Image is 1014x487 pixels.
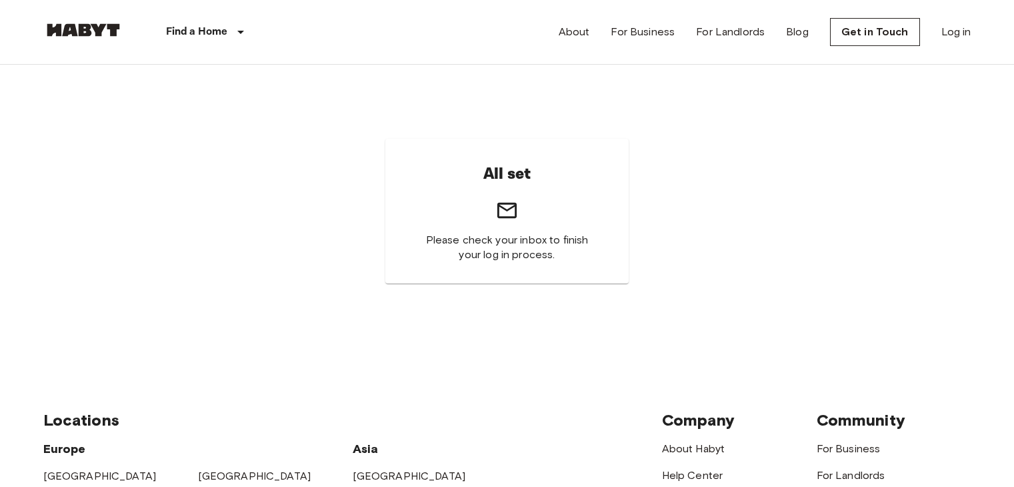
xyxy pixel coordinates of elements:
[166,24,228,40] p: Find a Home
[662,410,735,430] span: Company
[43,470,157,482] a: [GEOGRAPHIC_DATA]
[353,470,466,482] a: [GEOGRAPHIC_DATA]
[662,442,725,455] a: About Habyt
[696,24,765,40] a: For Landlords
[43,410,119,430] span: Locations
[941,24,971,40] a: Log in
[353,442,379,456] span: Asia
[559,24,590,40] a: About
[198,470,311,482] a: [GEOGRAPHIC_DATA]
[483,160,531,188] h6: All set
[43,442,86,456] span: Europe
[611,24,675,40] a: For Business
[417,233,597,262] span: Please check your inbox to finish your log in process.
[817,469,885,482] a: For Landlords
[817,442,881,455] a: For Business
[662,469,723,482] a: Help Center
[786,24,809,40] a: Blog
[43,23,123,37] img: Habyt
[817,410,905,430] span: Community
[830,18,920,46] a: Get in Touch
